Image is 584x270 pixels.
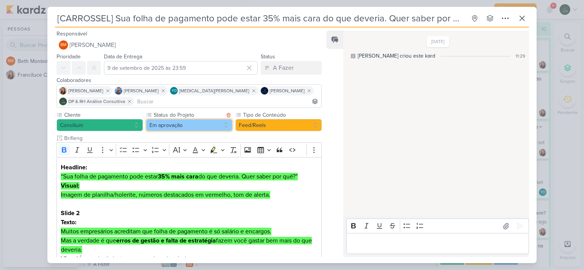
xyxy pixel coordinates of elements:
[61,219,76,226] strong: Texto:
[261,53,275,60] label: Status
[61,173,298,180] mark: “Sua folha de pagamento pode estar do que deveria. Quer saber por quê?”
[61,191,270,199] mark: Imagem de planilha/holerite, números destacados em vermelho, tom de alerta.
[57,119,143,131] button: Consilium
[61,209,80,217] strong: Slide 2
[273,63,294,72] div: A Fazer
[59,40,68,50] div: Beth Monteiro
[57,53,81,60] label: Prioridade
[346,219,529,233] div: Editor toolbar
[115,87,122,95] img: Guilherme Savio
[179,87,249,94] span: [MEDICAL_DATA][PERSON_NAME]
[68,98,125,105] span: DP & RH Análise Consultiva
[57,76,322,84] div: Colaboradores
[61,228,271,235] mark: Muitos empresários acreditam que folha de pagamento é só salário e encargos.
[60,43,67,47] p: BM
[242,111,322,119] label: Tipo de Conteúdo
[170,87,178,95] div: Yasmin Oliveira
[68,87,103,94] span: [PERSON_NAME]
[346,233,529,254] div: Editor editing area: main
[124,87,159,94] span: [PERSON_NAME]
[235,119,322,131] button: Feed/Reels
[61,237,312,254] mark: Mas a verdade é que fazem você gastar bem mais do que deveria.
[153,111,224,119] label: Status do Projeto
[136,97,320,106] input: Buscar
[59,87,67,95] img: Franciluce Carvalho
[57,142,322,157] div: Editor toolbar
[116,237,216,244] strong: erros de gestão e falta de estratégia
[104,61,258,75] input: Select a date
[270,87,305,94] span: [PERSON_NAME]
[104,53,142,60] label: Data de Entrega
[358,52,435,60] div: [PERSON_NAME] criou este kard
[61,255,79,263] strong: Visual:
[63,134,322,142] input: Texto sem título
[63,111,143,119] label: Cliente
[158,173,198,180] strong: 35% mais cara
[516,53,525,59] div: 11:29
[55,11,466,25] input: Kard Sem Título
[172,89,177,93] p: YO
[261,61,322,75] button: A Fazer
[61,182,79,190] strong: Visual:
[61,254,318,264] p: Ícone de dinheiro escorrendo pelos dedos.
[59,98,67,105] img: DP & RH Análise Consultiva
[57,38,322,52] button: BM [PERSON_NAME]
[57,31,87,37] label: Responsável
[70,40,116,50] span: [PERSON_NAME]
[61,164,87,171] strong: Headline:
[261,87,268,95] img: Jani Policarpo
[146,119,232,131] button: Em aprovação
